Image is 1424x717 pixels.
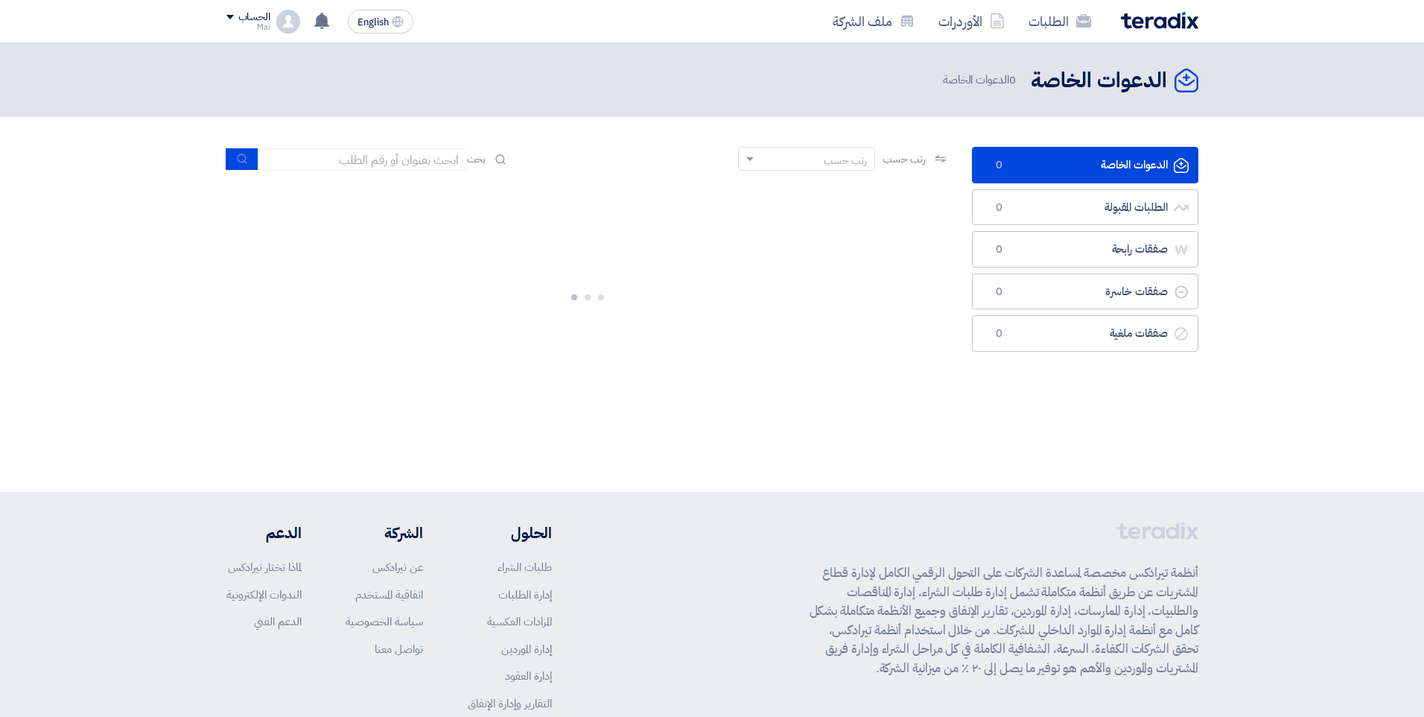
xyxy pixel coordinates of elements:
[991,242,1008,257] span: 0
[276,10,300,34] img: profile_test.png
[991,158,1008,173] span: 0
[505,668,552,684] a: إدارة العقود
[1009,72,1016,88] span: 0
[824,153,867,168] div: رتب حسب
[226,23,270,31] div: Mai
[348,10,413,34] button: English
[972,315,1198,352] a: صفقات ملغية0
[991,326,1008,341] span: 0
[991,200,1008,215] span: 0
[1017,4,1103,39] a: الطلبات
[943,72,1019,89] span: الدعوات الخاصة
[810,563,1198,677] p: أنظمة تيرادكس مخصصة لمساعدة الشركات على التحول الرقمي الكامل لإدارة قطاع المشتريات عن طريق أنظمة ...
[238,11,270,24] div: الحساب
[468,695,552,712] a: التقارير وإدارة الإنفاق
[972,231,1198,268] a: صفقات رابحة0
[972,189,1198,226] a: الطلبات المقبولة0
[228,559,302,575] a: لماذا تختار تيرادكس
[883,151,925,167] span: رتب حسب
[346,522,423,544] li: الشركة
[346,613,423,630] a: سياسة الخصوصية
[467,151,486,167] span: بحث
[258,148,467,171] input: ابحث بعنوان أو رقم الطلب
[375,641,423,657] a: تواصل معنا
[972,147,1198,183] a: الدعوات الخاصة0
[821,4,926,39] a: ملف الشركة
[501,641,552,657] a: إدارة الموردين
[226,587,302,603] a: الندوات الإلكترونية
[972,274,1198,310] a: صفقات خاسرة0
[226,522,302,544] li: الدعم
[1121,12,1198,29] img: Teradix logo
[355,587,423,603] a: اتفاقية المستخدم
[254,613,302,630] a: الدعم الفني
[487,613,552,630] a: المزادات العكسية
[498,587,552,603] a: إدارة الطلبات
[498,559,552,575] a: طلبات الشراء
[372,559,423,575] a: عن تيرادكس
[1031,66,1167,95] h2: الدعوات الخاصة
[991,285,1008,300] span: 0
[926,4,1017,39] a: الأوردرات
[357,17,389,28] span: English
[468,522,552,544] li: الحلول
